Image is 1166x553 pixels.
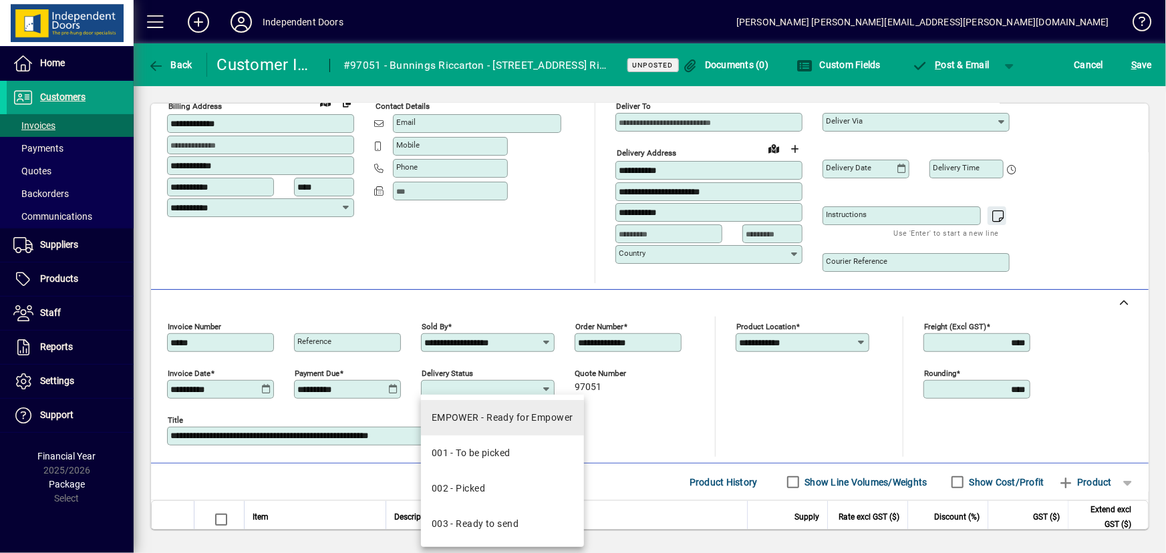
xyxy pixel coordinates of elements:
[394,510,435,524] span: Description
[421,471,584,506] mat-option: 002 - Picked
[1071,53,1107,77] button: Cancel
[1128,53,1155,77] button: Save
[40,341,73,352] span: Reports
[1074,54,1104,75] span: Cancel
[912,59,990,70] span: ost & Email
[935,59,941,70] span: P
[7,228,134,262] a: Suppliers
[934,510,980,524] span: Discount (%)
[690,472,758,493] span: Product History
[396,140,420,150] mat-label: Mobile
[40,239,78,250] span: Suppliers
[148,59,192,70] span: Back
[7,137,134,160] a: Payments
[13,211,92,222] span: Communications
[7,399,134,432] a: Support
[684,470,763,494] button: Product History
[217,54,316,75] div: Customer Invoice
[421,400,584,435] mat-option: EMPOWER - Ready for Empower
[432,411,573,425] div: EMPOWER - Ready for Empower
[422,322,448,331] mat-label: Sold by
[575,382,601,393] span: 97051
[967,476,1044,489] label: Show Cost/Profit
[295,369,339,378] mat-label: Payment due
[315,91,336,112] a: View on map
[7,160,134,182] a: Quotes
[1076,502,1131,532] span: Extend excl GST ($)
[793,53,884,77] button: Custom Fields
[1051,470,1119,494] button: Product
[40,375,74,386] span: Settings
[40,409,74,420] span: Support
[803,476,927,489] label: Show Line Volumes/Weights
[796,59,881,70] span: Custom Fields
[1123,3,1149,46] a: Knowledge Base
[736,322,796,331] mat-label: Product location
[7,205,134,228] a: Communications
[13,120,55,131] span: Invoices
[826,210,867,219] mat-label: Instructions
[826,163,871,172] mat-label: Delivery date
[134,53,207,77] app-page-header-button: Back
[1058,472,1112,493] span: Product
[736,11,1109,33] div: [PERSON_NAME] [PERSON_NAME][EMAIL_ADDRESS][PERSON_NAME][DOMAIN_NAME]
[263,11,343,33] div: Independent Doors
[894,225,999,240] mat-hint: Use 'Enter' to start a new line
[40,273,78,284] span: Products
[839,510,899,524] span: Rate excl GST ($)
[7,365,134,398] a: Settings
[40,307,61,318] span: Staff
[144,53,196,77] button: Back
[168,369,210,378] mat-label: Invoice date
[633,61,674,69] span: Unposted
[7,47,134,80] a: Home
[13,188,69,199] span: Backorders
[422,369,473,378] mat-label: Delivery status
[826,116,863,126] mat-label: Deliver via
[616,102,651,111] mat-label: Deliver To
[794,510,819,524] span: Supply
[432,446,511,460] div: 001 - To be picked
[575,369,655,378] span: Quote number
[13,166,51,176] span: Quotes
[38,451,96,462] span: Financial Year
[297,337,331,346] mat-label: Reference
[421,435,584,471] mat-option: 001 - To be picked
[924,322,986,331] mat-label: Freight (excl GST)
[13,143,63,154] span: Payments
[1033,510,1060,524] span: GST ($)
[343,55,611,76] div: #97051 - Bunnings Riccarton - [STREET_ADDRESS] Riccarton - Stock Order
[7,114,134,137] a: Invoices
[253,510,269,524] span: Item
[177,10,220,34] button: Add
[826,256,887,266] mat-label: Courier Reference
[432,482,485,496] div: 002 - Picked
[7,182,134,205] a: Backorders
[679,53,772,77] button: Documents (0)
[924,369,956,378] mat-label: Rounding
[763,138,784,159] a: View on map
[784,138,806,160] button: Choose address
[7,297,134,330] a: Staff
[1131,54,1152,75] span: ave
[7,331,134,364] a: Reports
[432,517,519,531] div: 003 - Ready to send
[619,248,645,258] mat-label: Country
[1131,59,1137,70] span: S
[40,91,86,102] span: Customers
[575,322,623,331] mat-label: Order number
[220,10,263,34] button: Profile
[40,57,65,68] span: Home
[396,118,416,127] mat-label: Email
[336,91,357,113] button: Copy to Delivery address
[421,506,584,542] mat-option: 003 - Ready to send
[682,59,769,70] span: Documents (0)
[396,162,418,172] mat-label: Phone
[49,479,85,490] span: Package
[933,163,980,172] mat-label: Delivery time
[7,262,134,296] a: Products
[168,322,221,331] mat-label: Invoice number
[905,53,996,77] button: Post & Email
[168,415,183,425] mat-label: Title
